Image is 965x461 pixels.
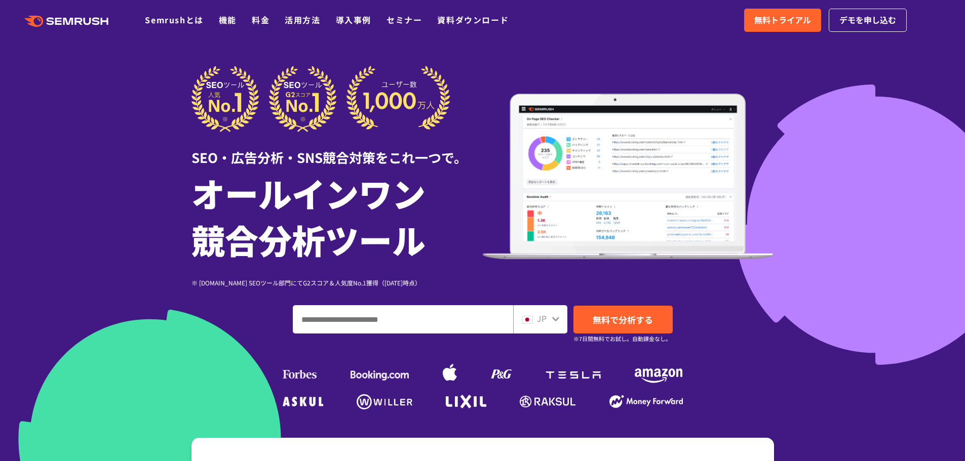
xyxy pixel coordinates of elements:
a: 活用方法 [285,14,320,26]
span: デモを申し込む [839,14,896,27]
h1: オールインワン 競合分析ツール [191,170,483,263]
a: 料金 [252,14,269,26]
a: Semrushとは [145,14,203,26]
span: 無料トライアル [754,14,811,27]
a: 無料で分析する [573,306,673,333]
a: セミナー [387,14,422,26]
small: ※7日間無料でお試し。自動課金なし。 [573,334,671,344]
div: ※ [DOMAIN_NAME] SEOツール部門にてG2スコア＆人気度No.1獲得（[DATE]時点） [191,278,483,287]
a: 機能 [219,14,237,26]
a: 資料ダウンロード [437,14,509,26]
a: 導入事例 [336,14,371,26]
span: 無料で分析する [593,313,653,326]
div: SEO・広告分析・SNS競合対策をこれ一つで。 [191,132,483,167]
a: デモを申し込む [829,9,907,32]
a: 無料トライアル [744,9,821,32]
input: ドメイン、キーワードまたはURLを入力してください [293,306,513,333]
span: JP [537,312,547,324]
